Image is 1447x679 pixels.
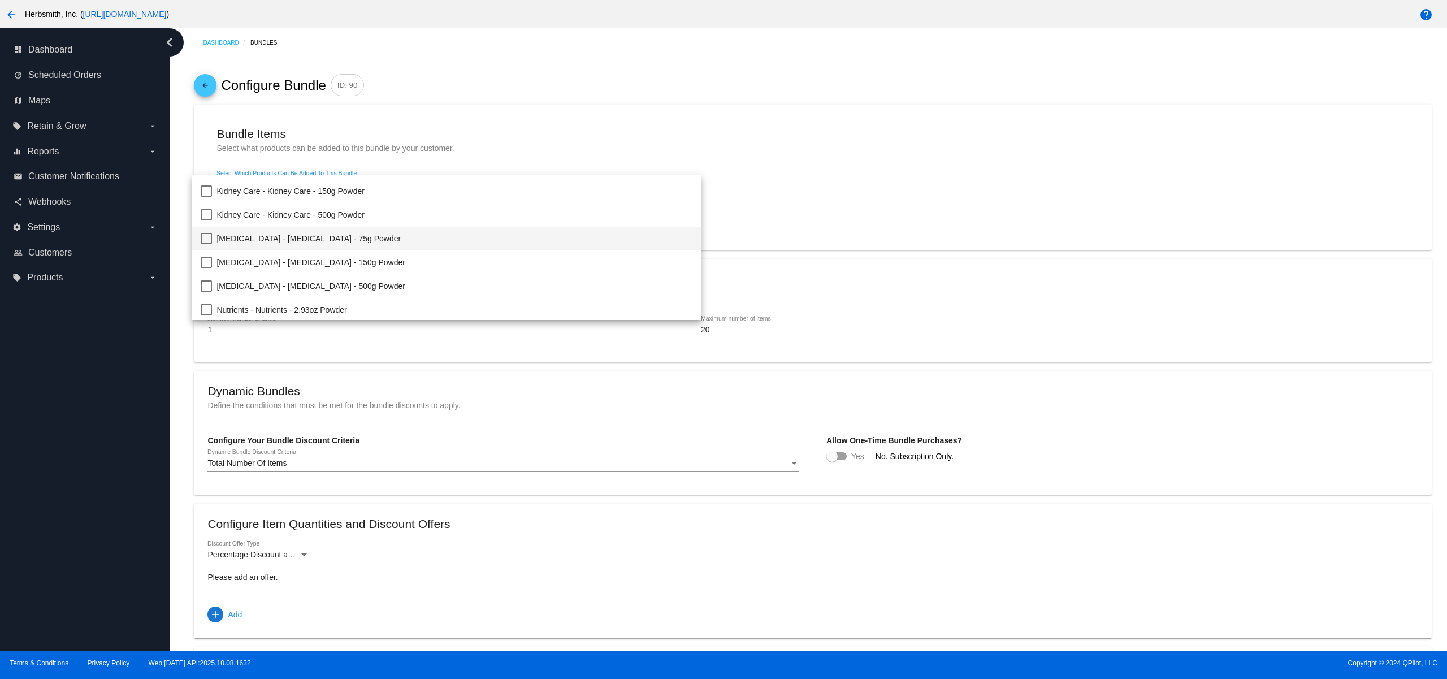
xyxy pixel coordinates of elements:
span: [MEDICAL_DATA] - [MEDICAL_DATA] - 150g Powder [216,250,692,274]
span: Kidney Care - Kidney Care - 150g Powder [216,179,692,203]
span: Kidney Care - Kidney Care - 500g Powder [216,203,692,227]
span: [MEDICAL_DATA] - [MEDICAL_DATA] - 75g Powder [216,227,692,250]
span: [MEDICAL_DATA] - [MEDICAL_DATA] - 500g Powder [216,274,692,298]
span: Nutrients - Nutrients - 2.93oz Powder [216,298,692,322]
